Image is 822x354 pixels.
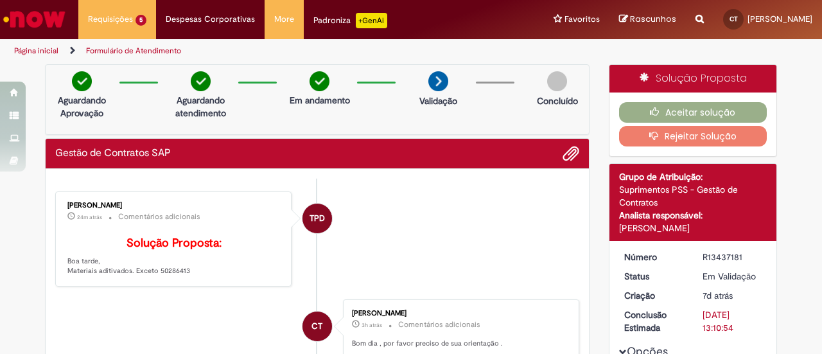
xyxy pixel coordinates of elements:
img: arrow-next.png [428,71,448,91]
p: Em andamento [290,94,350,107]
b: Solução Proposta: [127,236,222,251]
span: Despesas Corporativas [166,13,255,26]
img: img-circle-grey.png [547,71,567,91]
div: 21/08/2025 15:54:37 [703,289,762,302]
small: Comentários adicionais [118,211,200,222]
div: Cleber Tamburo [302,312,332,341]
div: [DATE] 13:10:54 [703,308,762,334]
span: 3h atrás [362,321,382,329]
div: Padroniza [313,13,387,28]
a: Página inicial [14,46,58,56]
span: 24m atrás [77,213,102,221]
img: check-circle-green.png [72,71,92,91]
div: Thiago Pacheco Do Nascimento [302,204,332,233]
span: CT [311,311,322,342]
span: TPD [310,203,325,234]
p: Aguardando atendimento [170,94,232,119]
dt: Conclusão Estimada [615,308,694,334]
p: Aguardando Aprovação [51,94,113,119]
span: More [274,13,294,26]
span: Rascunhos [630,13,676,25]
p: Validação [419,94,457,107]
span: Favoritos [564,13,600,26]
div: Analista responsável: [619,209,767,222]
div: [PERSON_NAME] [352,310,566,317]
div: [PERSON_NAME] [619,222,767,235]
dt: Status [615,270,694,283]
img: check-circle-green.png [310,71,329,91]
div: [PERSON_NAME] [67,202,281,209]
ul: Trilhas de página [10,39,538,63]
span: CT [730,15,738,23]
img: check-circle-green.png [191,71,211,91]
p: Bom dia , por favor preciso de sua orientação . [352,339,566,349]
small: Comentários adicionais [398,319,480,330]
div: R13437181 [703,251,762,263]
div: Em Validação [703,270,762,283]
img: ServiceNow [1,6,67,32]
h2: Gestão de Contratos SAP Histórico de tíquete [55,148,171,159]
a: Rascunhos [619,13,676,26]
button: Adicionar anexos [563,145,579,162]
dt: Criação [615,289,694,302]
span: 7d atrás [703,290,733,301]
p: Concluído [537,94,578,107]
span: Requisições [88,13,133,26]
p: Boa tarde, Materiais aditivados. Exceto 50286413 [67,237,281,276]
a: Formulário de Atendimento [86,46,181,56]
div: Grupo de Atribuição: [619,170,767,183]
div: Solução Proposta [609,65,777,93]
div: Suprimentos PSS - Gestão de Contratos [619,183,767,209]
button: Rejeitar Solução [619,126,767,146]
time: 28/08/2025 10:16:51 [362,321,382,329]
dt: Número [615,251,694,263]
time: 21/08/2025 15:54:37 [703,290,733,301]
p: +GenAi [356,13,387,28]
button: Aceitar solução [619,102,767,123]
time: 28/08/2025 13:05:55 [77,213,102,221]
span: 5 [136,15,146,26]
span: [PERSON_NAME] [748,13,812,24]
